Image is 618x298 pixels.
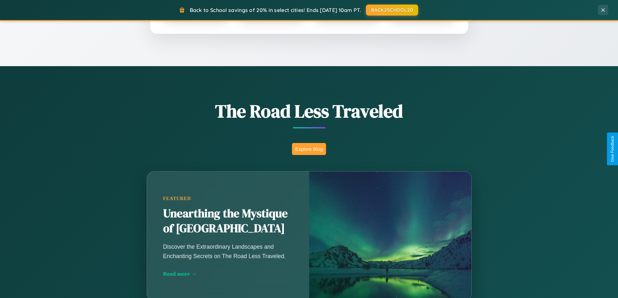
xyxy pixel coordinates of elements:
[292,143,326,155] button: Explore Blog
[163,196,293,201] div: Featured
[163,270,293,277] div: Read more →
[610,136,615,162] div: Give Feedback
[163,206,293,236] h2: Unearthing the Mystique of [GEOGRAPHIC_DATA]
[366,5,418,16] button: BACK2SCHOOL20
[163,242,293,260] p: Discover the Extraordinary Landscapes and Enchanting Secrets on The Road Less Traveled.
[115,99,504,124] h1: The Road Less Traveled
[190,7,361,13] span: Back to School savings of 20% in select cities! Ends [DATE] 10am PT.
